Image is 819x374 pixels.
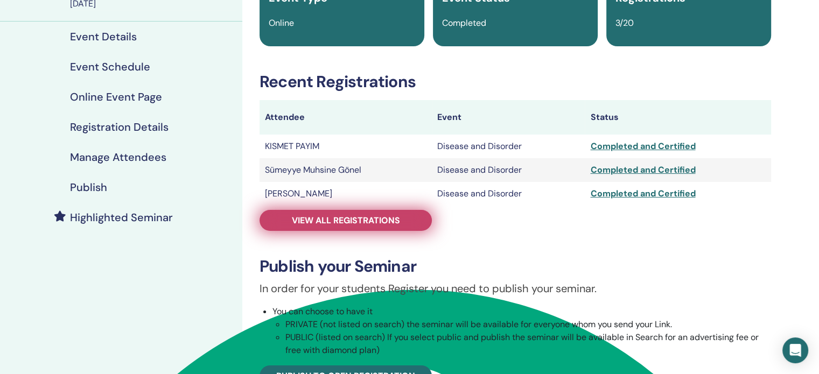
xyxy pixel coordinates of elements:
[70,121,169,133] h4: Registration Details
[272,305,771,357] li: You can choose to have it
[70,181,107,194] h4: Publish
[260,280,771,297] p: In order for your students Register you need to publish your seminar.
[260,210,432,231] a: View all registrations
[70,211,173,224] h4: Highlighted Seminar
[70,151,166,164] h4: Manage Attendees
[292,215,400,226] span: View all registrations
[260,182,432,206] td: [PERSON_NAME]
[590,164,766,177] div: Completed and Certified
[70,60,150,73] h4: Event Schedule
[285,331,771,357] li: PUBLIC (listed on search) If you select public and publish the seminar will be available in Searc...
[269,17,294,29] span: Online
[585,100,771,135] th: Status
[70,30,137,43] h4: Event Details
[260,257,771,276] h3: Publish your Seminar
[285,318,771,331] li: PRIVATE (not listed on search) the seminar will be available for everyone whom you send your Link.
[260,158,432,182] td: Sümeyye Muhsine Gönel
[442,17,486,29] span: Completed
[590,140,766,153] div: Completed and Certified
[590,187,766,200] div: Completed and Certified
[432,135,585,158] td: Disease and Disorder
[432,158,585,182] td: Disease and Disorder
[260,100,432,135] th: Attendee
[260,72,771,91] h3: Recent Registrations
[432,100,585,135] th: Event
[260,135,432,158] td: KISMET PAYIM
[432,182,585,206] td: Disease and Disorder
[782,337,808,363] div: Open Intercom Messenger
[70,90,162,103] h4: Online Event Page
[615,17,634,29] span: 3/20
